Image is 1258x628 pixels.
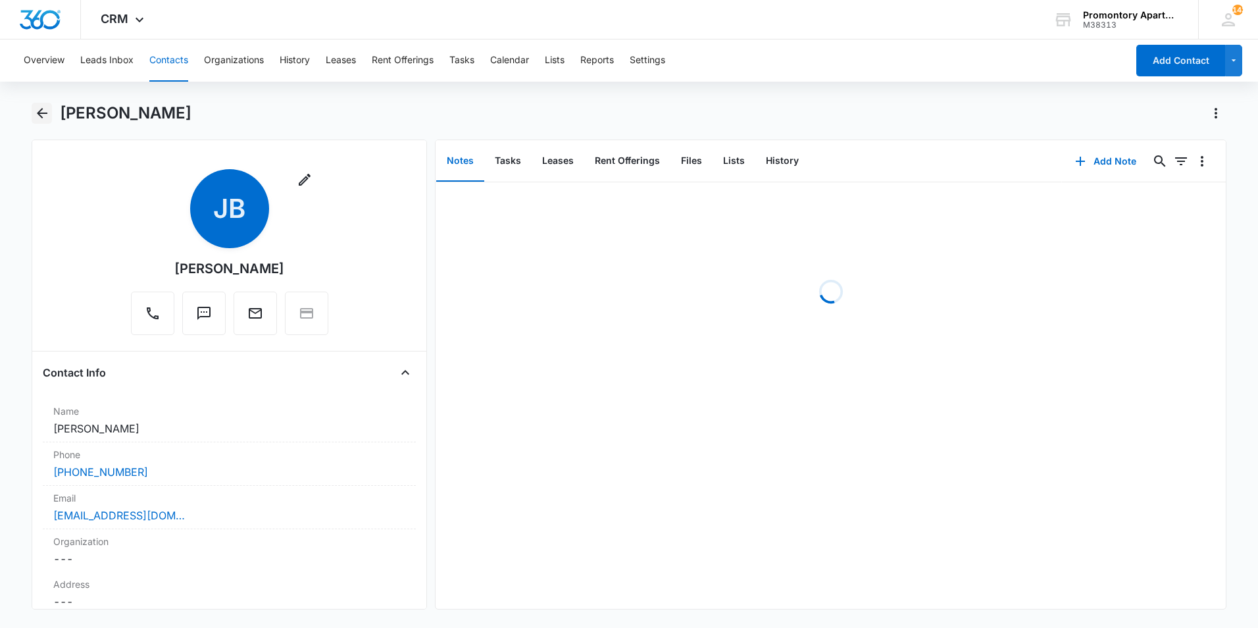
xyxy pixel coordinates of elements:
[53,464,148,480] a: [PHONE_NUMBER]
[182,292,226,335] button: Text
[532,141,584,182] button: Leases
[53,404,405,418] label: Name
[713,141,755,182] button: Lists
[43,442,416,486] div: Phone[PHONE_NUMBER]
[1062,145,1149,177] button: Add Note
[670,141,713,182] button: Files
[584,141,670,182] button: Rent Offerings
[32,103,52,124] button: Back
[43,486,416,529] div: Email[EMAIL_ADDRESS][DOMAIN_NAME]
[43,529,416,572] div: Organization---
[53,551,405,567] dd: ---
[131,312,174,323] a: Call
[190,169,269,248] span: JB
[53,535,405,548] label: Organization
[580,39,614,82] button: Reports
[53,577,405,591] label: Address
[1205,103,1226,124] button: Actions
[280,39,310,82] button: History
[80,39,134,82] button: Leads Inbox
[326,39,356,82] button: Leases
[43,399,416,442] div: Name[PERSON_NAME]
[1232,5,1243,15] span: 143
[1192,151,1213,172] button: Overflow Menu
[1083,10,1179,20] div: account name
[234,312,277,323] a: Email
[234,292,277,335] button: Email
[1170,151,1192,172] button: Filters
[395,362,416,383] button: Close
[630,39,665,82] button: Settings
[43,365,106,380] h4: Contact Info
[43,572,416,615] div: Address---
[174,259,284,278] div: [PERSON_NAME]
[101,12,128,26] span: CRM
[204,39,264,82] button: Organizations
[182,312,226,323] a: Text
[545,39,565,82] button: Lists
[1232,5,1243,15] div: notifications count
[53,508,185,523] a: [EMAIL_ADDRESS][DOMAIN_NAME]
[53,421,405,436] dd: [PERSON_NAME]
[60,103,191,123] h1: [PERSON_NAME]
[436,141,484,182] button: Notes
[449,39,474,82] button: Tasks
[53,448,405,461] label: Phone
[24,39,64,82] button: Overview
[149,39,188,82] button: Contacts
[755,141,809,182] button: History
[53,491,405,505] label: Email
[1149,151,1170,172] button: Search...
[484,141,532,182] button: Tasks
[1083,20,1179,30] div: account id
[53,594,405,610] dd: ---
[372,39,434,82] button: Rent Offerings
[1136,45,1225,76] button: Add Contact
[490,39,529,82] button: Calendar
[131,292,174,335] button: Call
